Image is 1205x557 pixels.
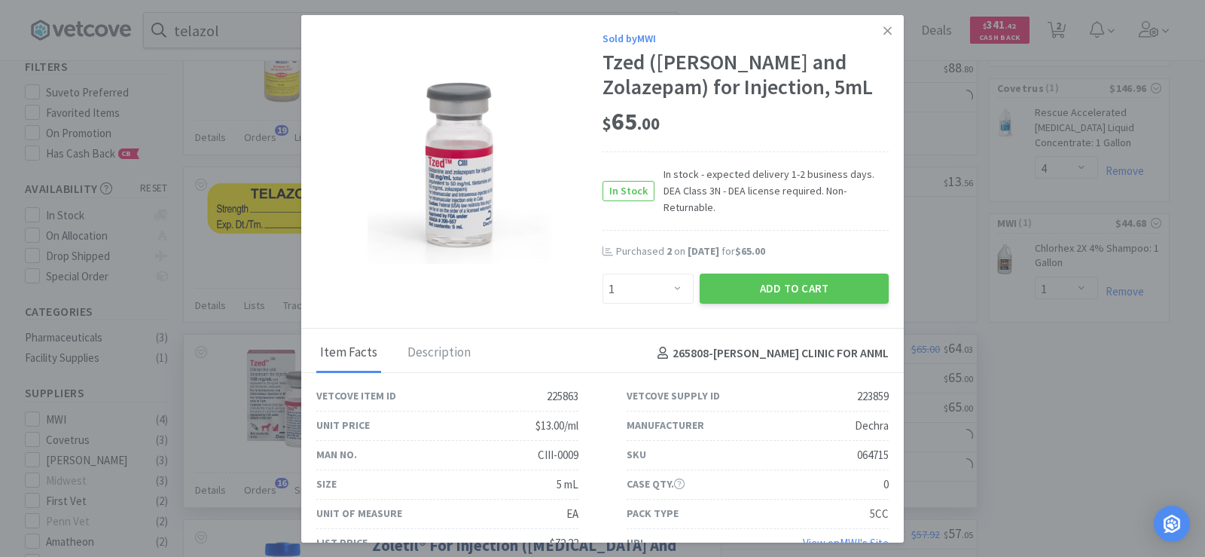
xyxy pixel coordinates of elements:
div: Pack Type [627,505,679,522]
span: In stock - expected delivery 1-2 business days. DEA Class 3N - DEA license required. Non-Returnable. [654,166,889,216]
div: EA [566,505,578,523]
span: In Stock [603,182,654,200]
div: Vetcove Item ID [316,387,396,404]
span: 2 [667,244,672,258]
div: $13.00/ml [535,417,578,435]
div: Item Facts [316,335,381,372]
div: Manufacturer [627,417,704,433]
div: Vetcove Supply ID [627,387,720,404]
span: [DATE] [688,244,719,258]
div: Size [316,476,337,492]
div: Man No. [316,446,357,463]
button: Add to Cart [700,274,889,304]
div: List Price [316,534,368,551]
div: URL [627,534,645,551]
div: Unit Price [316,417,370,433]
div: $72.22 [550,534,578,552]
a: View onMWI's Site [803,536,889,550]
div: Open Intercom Messenger [1154,506,1190,542]
span: 65 [602,106,660,136]
div: 223859 [857,387,889,406]
div: 5CC [870,505,889,523]
div: Unit of Measure [316,505,402,522]
div: Dechra [855,417,889,435]
div: 064715 [857,446,889,464]
div: Sold by MWI [602,30,889,47]
img: 82b3730c79af4af69f7fa52ce9498bf0_223859.png [367,69,552,265]
span: $65.00 [735,244,765,258]
span: $ [602,113,612,134]
div: Purchased on for [616,244,889,259]
div: Description [404,335,474,372]
div: 5 mL [557,476,578,494]
span: . 00 [637,113,660,134]
div: Tzed ([PERSON_NAME] and Zolazepam) for Injection, 5mL [602,50,889,100]
div: 0 [883,476,889,494]
h4: 265808 - [PERSON_NAME] CLINIC FOR ANML [651,344,889,363]
div: CIII-0009 [538,446,578,464]
div: 225863 [547,387,578,406]
div: Case Qty. [627,476,685,492]
div: SKU [627,446,646,463]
